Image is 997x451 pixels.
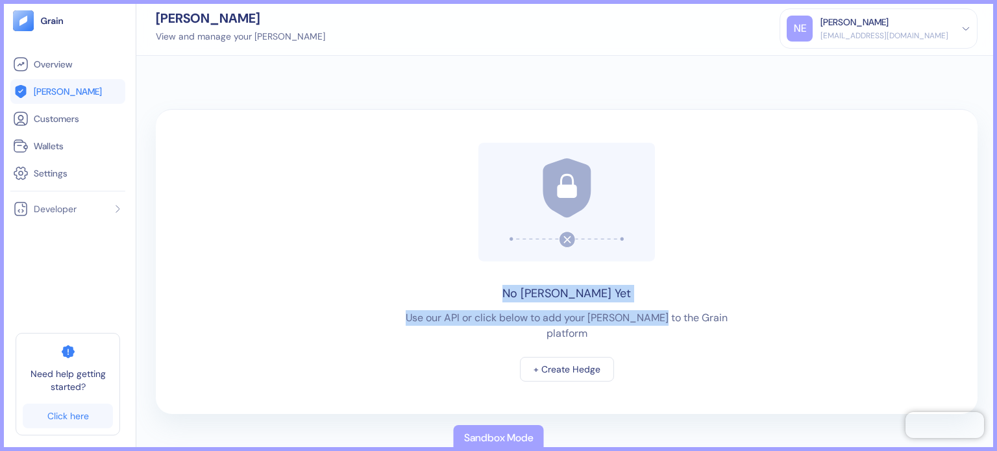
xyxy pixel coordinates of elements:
[520,357,614,382] button: + Create Hedge
[13,111,123,127] a: Customers
[40,16,64,25] img: logo
[34,167,68,180] span: Settings
[820,30,948,42] div: [EMAIL_ADDRESS][DOMAIN_NAME]
[502,285,631,302] div: No [PERSON_NAME] Yet
[13,84,123,99] a: [PERSON_NAME]
[23,367,113,393] span: Need help getting started?
[820,16,889,29] div: [PERSON_NAME]
[464,430,534,446] div: Sandbox Mode
[34,202,77,215] span: Developer
[34,85,102,98] span: [PERSON_NAME]
[156,12,325,25] div: [PERSON_NAME]
[34,112,79,125] span: Customers
[534,365,600,374] div: + Create Hedge
[478,142,655,262] img: No hedges
[34,58,72,71] span: Overview
[23,404,113,428] a: Click here
[156,30,325,43] div: View and manage your [PERSON_NAME]
[34,140,64,152] span: Wallets
[13,56,123,72] a: Overview
[13,138,123,154] a: Wallets
[388,310,745,341] div: Use our API or click below to add your [PERSON_NAME] to the Grain platform
[905,412,984,438] iframe: Chatra live chat
[47,411,89,421] div: Click here
[787,16,813,42] div: NE
[13,165,123,181] a: Settings
[13,10,34,31] img: logo-tablet-V2.svg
